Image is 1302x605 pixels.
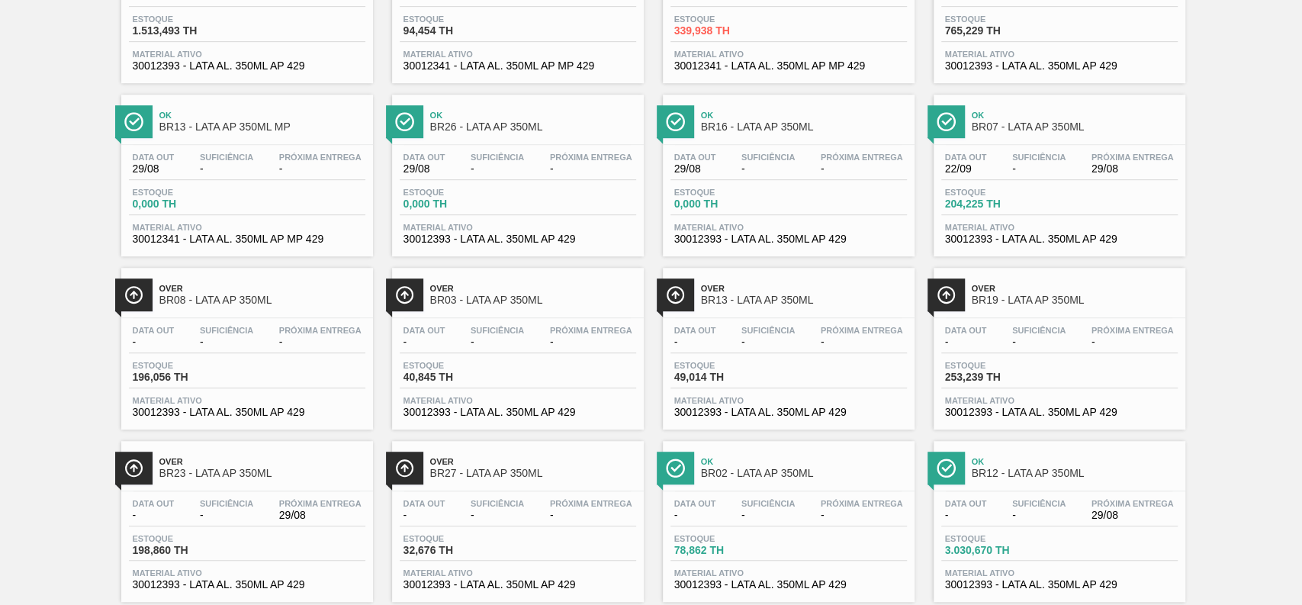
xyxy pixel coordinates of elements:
[821,510,903,521] span: -
[945,223,1174,232] span: Material ativo
[651,256,922,430] a: ÍconeOverBR13 - LATA AP 350MLData out-Suficiência-Próxima Entrega-Estoque49,014 THMaterial ativo3...
[430,468,636,479] span: BR27 - LATA AP 350ML
[1012,326,1066,335] span: Suficiência
[674,50,903,59] span: Material ativo
[666,285,685,304] img: Ícone
[1012,510,1066,521] span: -
[701,284,907,293] span: Over
[403,499,445,508] span: Data out
[945,198,1052,210] span: 204,225 TH
[200,510,253,521] span: -
[821,499,903,508] span: Próxima Entrega
[674,60,903,72] span: 30012341 - LATA AL. 350ML AP MP 429
[133,163,175,175] span: 29/08
[381,256,651,430] a: ÍconeOverBR03 - LATA AP 350MLData out-Suficiência-Próxima Entrega-Estoque40,845 THMaterial ativo3...
[159,284,365,293] span: Over
[821,153,903,162] span: Próxima Entrega
[1012,163,1066,175] span: -
[701,457,907,466] span: Ok
[471,326,524,335] span: Suficiência
[701,294,907,306] span: BR13 - LATA AP 350ML
[701,121,907,133] span: BR16 - LATA AP 350ML
[403,336,445,348] span: -
[674,326,716,335] span: Data out
[945,25,1052,37] span: 765,229 TH
[133,361,240,370] span: Estoque
[550,499,632,508] span: Próxima Entrega
[200,326,253,335] span: Suficiência
[403,163,445,175] span: 29/08
[945,407,1174,418] span: 30012393 - LATA AL. 350ML AP 429
[381,83,651,256] a: ÍconeOkBR26 - LATA AP 350MLData out29/08Suficiência-Próxima Entrega-Estoque0,000 THMaterial ativo...
[124,285,143,304] img: Ícone
[471,499,524,508] span: Suficiência
[133,223,362,232] span: Material ativo
[550,163,632,175] span: -
[945,233,1174,245] span: 30012393 - LATA AL. 350ML AP 429
[945,499,987,508] span: Data out
[937,112,956,131] img: Ícone
[741,510,795,521] span: -
[674,163,716,175] span: 29/08
[741,336,795,348] span: -
[124,459,143,478] img: Ícone
[945,188,1052,197] span: Estoque
[381,430,651,603] a: ÍconeOverBR27 - LATA AP 350MLData out-Suficiência-Próxima Entrega-Estoque32,676 THMaterial ativo3...
[403,60,632,72] span: 30012341 - LATA AL. 350ML AP MP 429
[945,372,1052,383] span: 253,239 TH
[651,430,922,603] a: ÍconeOkBR02 - LATA AP 350MLData out-Suficiência-Próxima Entrega-Estoque78,862 THMaterial ativo300...
[1012,153,1066,162] span: Suficiência
[133,510,175,521] span: -
[1091,326,1174,335] span: Próxima Entrega
[403,545,510,556] span: 32,676 TH
[674,14,781,24] span: Estoque
[1091,510,1174,521] span: 29/08
[395,285,414,304] img: Ícone
[159,294,365,306] span: BR08 - LATA AP 350ML
[674,545,781,556] span: 78,862 TH
[430,284,636,293] span: Over
[403,372,510,383] span: 40,845 TH
[937,285,956,304] img: Ícone
[133,326,175,335] span: Data out
[471,153,524,162] span: Suficiência
[403,579,632,591] span: 30012393 - LATA AL. 350ML AP 429
[972,111,1178,120] span: Ok
[124,112,143,131] img: Ícone
[674,396,903,405] span: Material ativo
[279,163,362,175] span: -
[945,361,1052,370] span: Estoque
[666,459,685,478] img: Ícone
[674,568,903,578] span: Material ativo
[133,50,362,59] span: Material ativo
[403,223,632,232] span: Material ativo
[972,468,1178,479] span: BR12 - LATA AP 350ML
[279,336,362,348] span: -
[945,510,987,521] span: -
[674,223,903,232] span: Material ativo
[133,372,240,383] span: 196,056 TH
[937,459,956,478] img: Ícone
[550,336,632,348] span: -
[1091,336,1174,348] span: -
[945,545,1052,556] span: 3.030,670 TH
[133,60,362,72] span: 30012393 - LATA AL. 350ML AP 429
[972,121,1178,133] span: BR07 - LATA AP 350ML
[133,568,362,578] span: Material ativo
[741,163,795,175] span: -
[430,121,636,133] span: BR26 - LATA AP 350ML
[430,111,636,120] span: Ok
[1091,499,1174,508] span: Próxima Entrega
[133,407,362,418] span: 30012393 - LATA AL. 350ML AP 429
[972,284,1178,293] span: Over
[133,534,240,543] span: Estoque
[674,510,716,521] span: -
[674,579,903,591] span: 30012393 - LATA AL. 350ML AP 429
[674,361,781,370] span: Estoque
[159,111,365,120] span: Ok
[395,459,414,478] img: Ícone
[133,499,175,508] span: Data out
[200,336,253,348] span: -
[945,14,1052,24] span: Estoque
[666,112,685,131] img: Ícone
